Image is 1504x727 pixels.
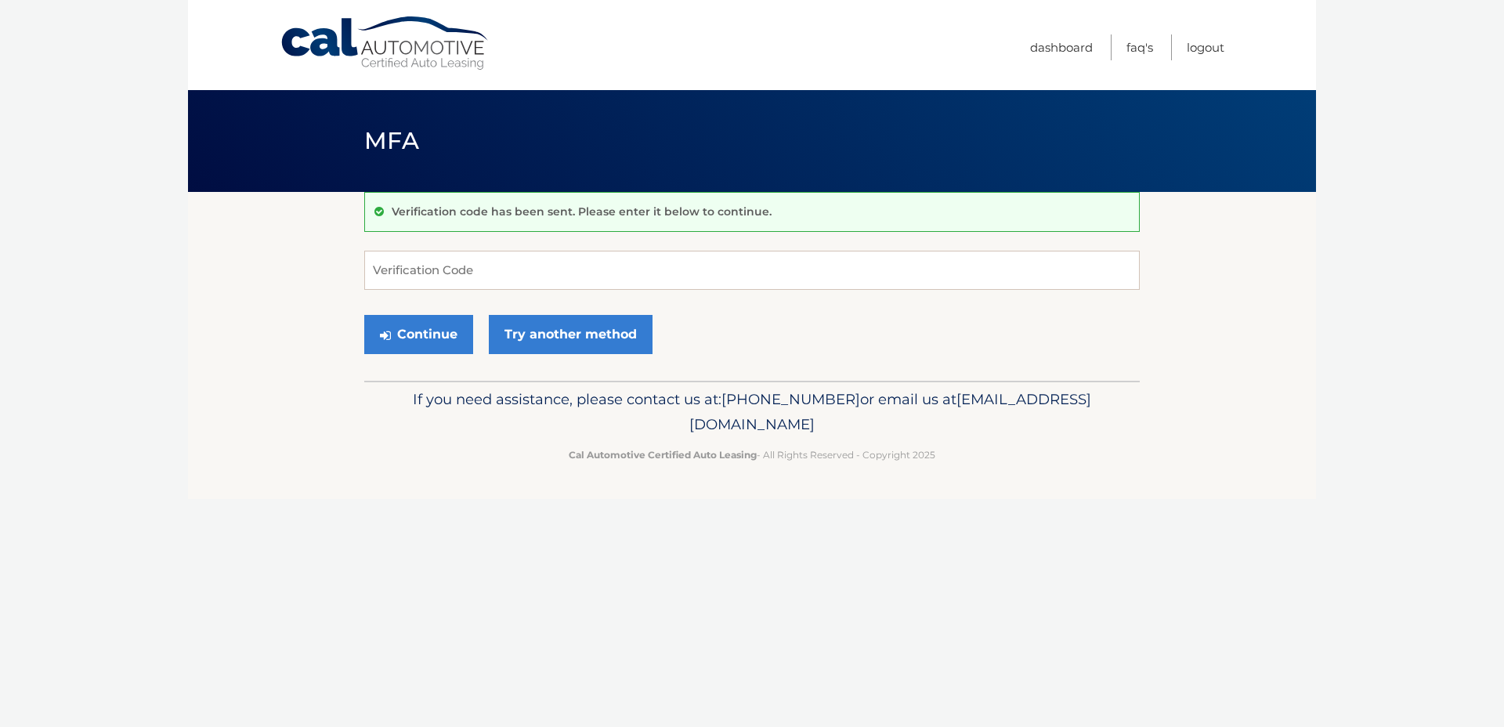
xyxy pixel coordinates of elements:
span: [PHONE_NUMBER] [721,390,860,408]
strong: Cal Automotive Certified Auto Leasing [569,449,757,461]
a: Dashboard [1030,34,1093,60]
a: Cal Automotive [280,16,491,71]
a: Logout [1187,34,1224,60]
input: Verification Code [364,251,1140,290]
p: If you need assistance, please contact us at: or email us at [374,387,1130,437]
button: Continue [364,315,473,354]
span: [EMAIL_ADDRESS][DOMAIN_NAME] [689,390,1091,433]
a: Try another method [489,315,653,354]
a: FAQ's [1126,34,1153,60]
p: Verification code has been sent. Please enter it below to continue. [392,204,772,219]
span: MFA [364,126,419,155]
p: - All Rights Reserved - Copyright 2025 [374,447,1130,463]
